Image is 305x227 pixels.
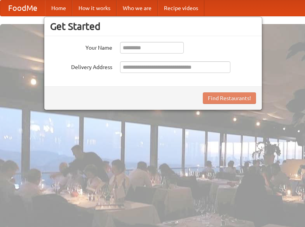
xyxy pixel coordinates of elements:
[45,0,72,16] a: Home
[0,0,45,16] a: FoodMe
[50,21,256,32] h3: Get Started
[158,0,204,16] a: Recipe videos
[72,0,117,16] a: How it works
[117,0,158,16] a: Who we are
[50,42,112,52] label: Your Name
[203,92,256,104] button: Find Restaurants!
[50,61,112,71] label: Delivery Address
